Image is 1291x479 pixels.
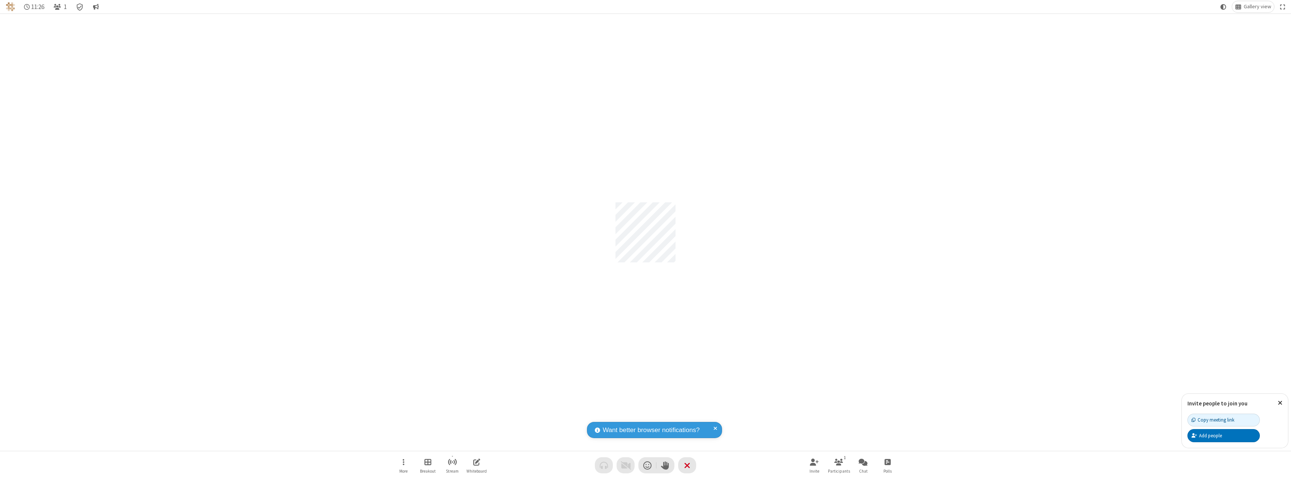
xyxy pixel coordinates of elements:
[465,455,488,476] button: Open shared whiteboard
[1187,400,1247,407] label: Invite people to join you
[73,1,87,12] div: Meeting details Encryption enabled
[6,2,15,11] img: QA Selenium DO NOT DELETE OR CHANGE
[828,469,850,473] span: Participants
[1272,394,1288,412] button: Close popover
[90,1,102,12] button: Conversation
[1192,416,1234,423] div: Copy meeting link
[852,455,874,476] button: Open chat
[803,455,826,476] button: Invite participants (⌘+Shift+I)
[64,3,67,11] span: 1
[1277,1,1288,12] button: Fullscreen
[603,425,700,435] span: Want better browser notifications?
[417,455,439,476] button: Manage Breakout Rooms
[617,457,635,473] button: Video
[678,457,696,473] button: End or leave meeting
[876,455,899,476] button: Open poll
[420,469,436,473] span: Breakout
[656,457,674,473] button: Raise hand
[446,469,459,473] span: Stream
[595,457,613,473] button: Audio problem - check your Internet connection or call by phone
[466,469,487,473] span: Whiteboard
[441,455,463,476] button: Start streaming
[828,455,850,476] button: Open participant list
[1187,429,1260,442] button: Add people
[1244,4,1271,10] span: Gallery view
[1232,1,1274,12] button: Change layout
[50,1,70,12] button: Open participant list
[392,455,415,476] button: Open menu
[1217,1,1229,12] button: Using system theme
[31,3,44,11] span: 11:26
[842,454,848,461] div: 1
[810,469,819,473] span: Invite
[399,469,408,473] span: More
[1187,414,1260,426] button: Copy meeting link
[21,1,48,12] div: Timer
[859,469,868,473] span: Chat
[883,469,892,473] span: Polls
[638,457,656,473] button: Send a reaction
